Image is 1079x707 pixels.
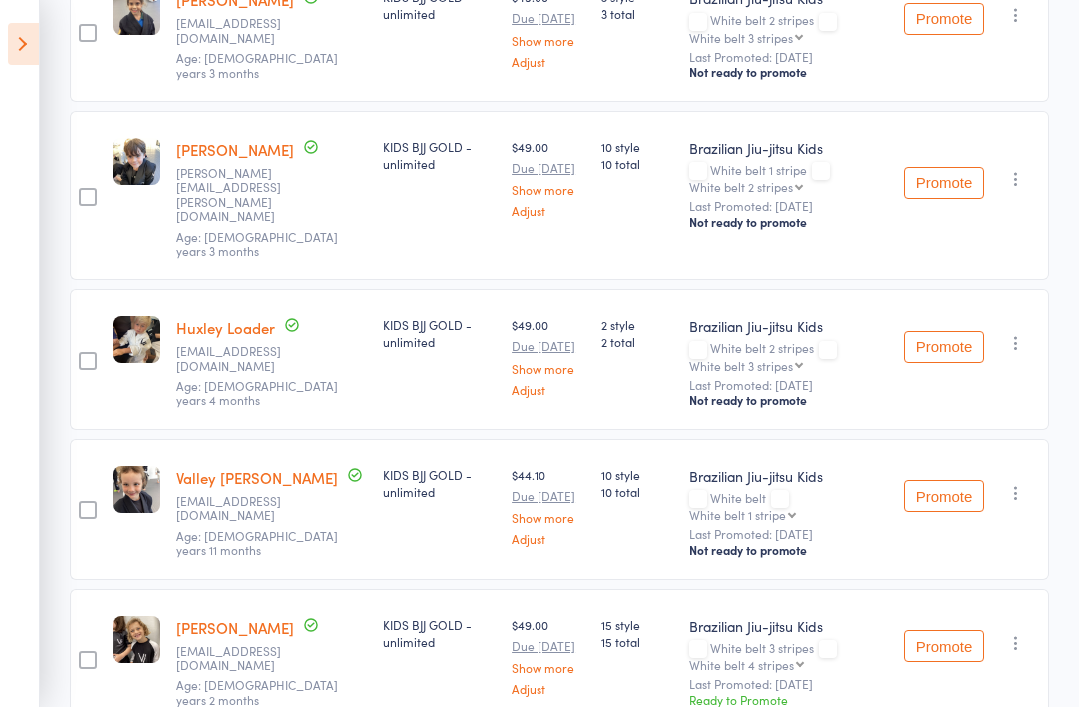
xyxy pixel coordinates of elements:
[176,228,338,259] span: Age: [DEMOGRAPHIC_DATA] years 3 months
[689,180,793,193] div: White belt 2 stripes
[601,483,672,500] span: 10 total
[904,480,984,512] button: Promote
[176,166,306,224] small: kate.beath@gmail.com
[512,362,585,375] a: Show more
[689,199,888,213] small: Last Promoted: [DATE]
[113,616,160,663] img: image1743199414.png
[601,633,672,650] span: 15 total
[689,341,888,371] div: White belt 2 stripes
[176,644,306,673] small: Alenagerlt@gmail.com
[512,489,585,503] small: Due [DATE]
[689,392,888,408] div: Not ready to promote
[904,630,984,662] button: Promote
[512,316,585,395] div: $49.00
[904,331,984,363] button: Promote
[113,316,160,363] img: image1743744026.png
[512,616,585,695] div: $49.00
[601,333,672,350] span: 2 total
[512,138,585,217] div: $49.00
[601,5,672,22] span: 3 total
[176,467,338,488] a: Valley [PERSON_NAME]
[176,139,294,160] a: [PERSON_NAME]
[689,214,888,230] div: Not ready to promote
[176,317,275,338] a: Huxley Loader
[512,339,585,353] small: Due [DATE]
[689,50,888,64] small: Last Promoted: [DATE]
[176,49,338,80] span: Age: [DEMOGRAPHIC_DATA] years 3 months
[176,676,338,707] span: Age: [DEMOGRAPHIC_DATA] years 2 months
[904,3,984,35] button: Promote
[512,661,585,674] a: Show more
[689,658,794,671] div: White belt 4 stripes
[689,542,888,558] div: Not ready to promote
[512,55,585,68] a: Adjust
[512,34,585,47] a: Show more
[689,641,888,671] div: White belt 3 stripes
[689,138,888,158] div: Brazilian Jiu-jitsu Kids
[601,138,672,155] span: 10 style
[512,511,585,524] a: Show more
[512,682,585,695] a: Adjust
[512,466,585,545] div: $44.10
[689,378,888,392] small: Last Promoted: [DATE]
[689,359,793,372] div: White belt 3 stripes
[176,377,338,408] span: Age: [DEMOGRAPHIC_DATA] years 4 months
[512,183,585,196] a: Show more
[176,344,306,373] small: Louisecloader@gmail.com
[383,138,496,172] div: KIDS BJJ GOLD - unlimited
[113,138,160,185] img: image1747981829.png
[689,13,888,43] div: White belt 2 stripes
[689,163,888,193] div: White belt 1 stripe
[113,466,160,513] img: image1752473195.png
[176,617,294,638] a: [PERSON_NAME]
[176,16,306,45] small: Idangonen278@gmail.com
[601,155,672,172] span: 10 total
[904,167,984,199] button: Promote
[689,677,888,691] small: Last Promoted: [DATE]
[689,491,888,521] div: White belt
[689,527,888,541] small: Last Promoted: [DATE]
[512,204,585,217] a: Adjust
[601,466,672,483] span: 10 style
[512,161,585,175] small: Due [DATE]
[689,31,793,44] div: White belt 3 stripes
[176,494,306,523] small: lukewesterman88@gmail.com
[383,616,496,650] div: KIDS BJJ GOLD - unlimited
[689,64,888,80] div: Not ready to promote
[601,316,672,333] span: 2 style
[176,527,338,558] span: Age: [DEMOGRAPHIC_DATA] years 11 months
[383,316,496,350] div: KIDS BJJ GOLD - unlimited
[512,383,585,396] a: Adjust
[601,616,672,633] span: 15 style
[383,466,496,500] div: KIDS BJJ GOLD - unlimited
[512,639,585,653] small: Due [DATE]
[512,11,585,25] small: Due [DATE]
[689,508,786,521] div: White belt 1 stripe
[689,316,888,336] div: Brazilian Jiu-jitsu Kids
[512,532,585,545] a: Adjust
[689,466,888,486] div: Brazilian Jiu-jitsu Kids
[689,616,888,636] div: Brazilian Jiu-jitsu Kids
